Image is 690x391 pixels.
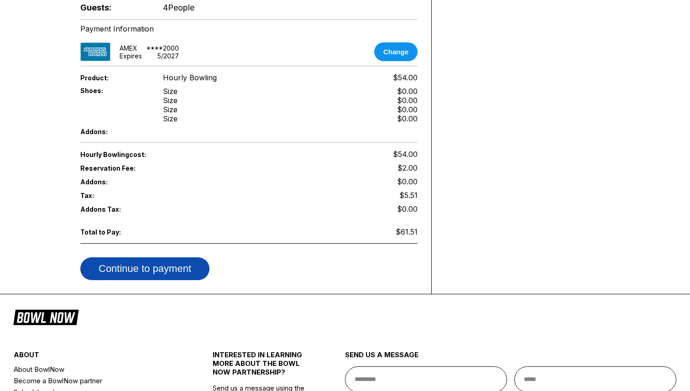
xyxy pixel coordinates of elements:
[163,105,178,114] div: Size
[80,128,148,136] span: Addons:
[374,42,418,61] button: Change
[163,87,178,96] div: Size
[397,114,418,123] div: $0.00
[80,164,249,172] span: Reservation Fee:
[80,24,418,33] div: Payment Information
[14,364,179,375] a: About BowlNow
[163,114,178,123] div: Size
[80,192,148,199] span: Tax:
[163,96,178,105] div: Size
[396,227,418,236] span: $61.51
[397,87,418,96] div: $0.00
[397,163,418,172] span: $2.00
[399,191,418,200] span: $5.51
[80,42,110,61] img: card
[157,52,179,60] div: 5 / 2027
[345,350,676,366] div: send us a message
[80,228,148,236] span: Total to Pay:
[80,257,209,280] button: Continue to payment
[80,3,148,12] span: Guests:
[80,74,148,82] span: Product:
[14,375,179,386] a: Become a BowlNow partner
[80,87,148,94] span: Shoes:
[397,204,418,214] span: $0.00
[163,3,194,12] span: 4 People
[120,44,137,52] div: AMEX
[80,151,249,158] span: Hourly Bowling cost:
[120,52,142,60] div: Expires
[397,96,418,105] div: $0.00
[163,73,217,82] span: Hourly Bowling
[14,350,179,364] div: about
[80,205,148,213] span: Addons Tax:
[80,178,148,186] span: Addons:
[213,350,312,384] div: INTERESTED IN LEARNING MORE ABOUT THE BOWL NOW PARTNERSHIP?
[397,105,418,114] div: $0.00
[393,73,418,82] span: $54.00
[393,150,418,159] span: $54.00
[397,177,418,186] span: $0.00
